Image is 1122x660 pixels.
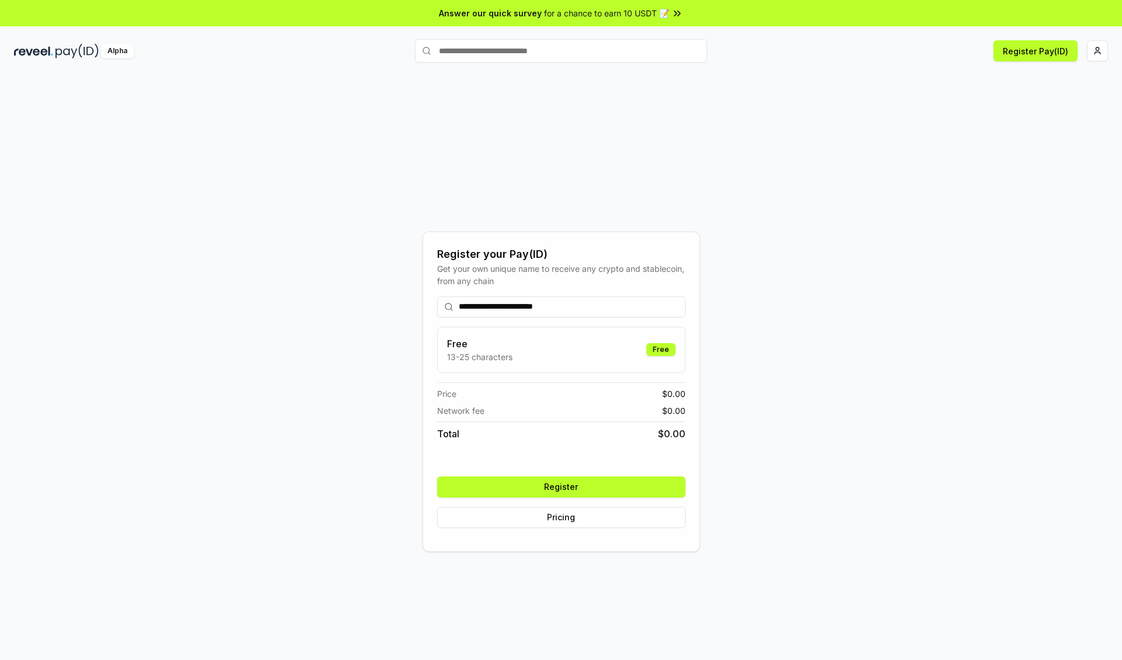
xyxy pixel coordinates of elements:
[662,388,685,400] span: $ 0.00
[437,427,459,441] span: Total
[437,405,484,417] span: Network fee
[662,405,685,417] span: $ 0.00
[56,44,99,58] img: pay_id
[993,40,1078,61] button: Register Pay(ID)
[544,7,669,19] span: for a chance to earn 10 USDT 📝
[437,476,685,497] button: Register
[447,337,512,351] h3: Free
[437,246,685,262] div: Register your Pay(ID)
[14,44,53,58] img: reveel_dark
[646,343,676,356] div: Free
[101,44,134,58] div: Alpha
[447,351,512,363] p: 13-25 characters
[437,262,685,287] div: Get your own unique name to receive any crypto and stablecoin, from any chain
[658,427,685,441] span: $ 0.00
[437,388,456,400] span: Price
[437,507,685,528] button: Pricing
[439,7,542,19] span: Answer our quick survey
